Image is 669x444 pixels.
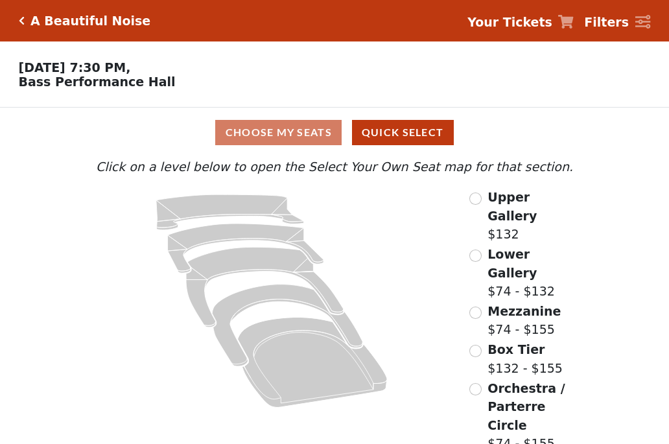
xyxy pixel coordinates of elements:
[93,158,576,176] p: Click on a level below to open the Select Your Own Seat map for that section.
[487,188,576,244] label: $132
[467,13,574,32] a: Your Tickets
[487,340,563,377] label: $132 - $155
[487,302,561,339] label: $74 - $155
[487,245,576,301] label: $74 - $132
[19,16,25,25] a: Click here to go back to filters
[584,15,629,29] strong: Filters
[30,14,150,29] h5: A Beautiful Noise
[467,15,552,29] strong: Your Tickets
[238,318,388,408] path: Orchestra / Parterre Circle - Seats Available: 46
[487,304,561,318] span: Mezzanine
[352,120,454,145] button: Quick Select
[487,381,565,432] span: Orchestra / Parterre Circle
[168,224,324,273] path: Lower Gallery - Seats Available: 149
[487,190,537,223] span: Upper Gallery
[156,194,304,230] path: Upper Gallery - Seats Available: 163
[487,342,545,356] span: Box Tier
[584,13,650,32] a: Filters
[487,247,537,280] span: Lower Gallery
